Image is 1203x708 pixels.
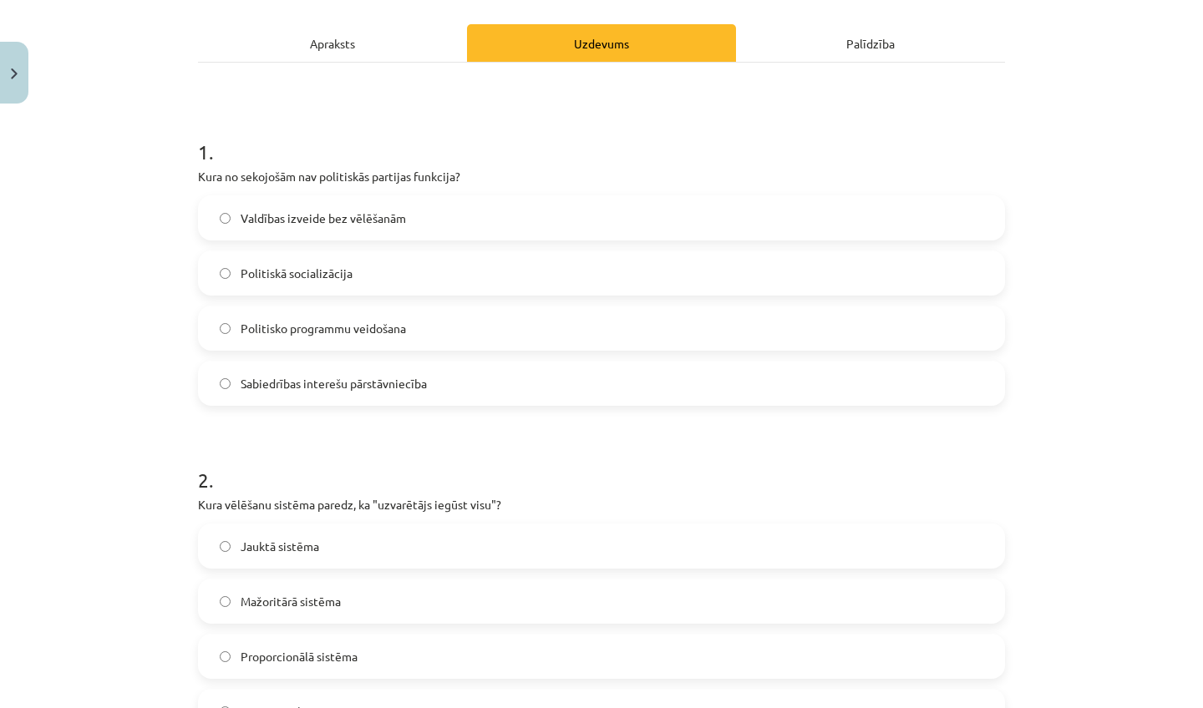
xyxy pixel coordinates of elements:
[241,265,353,282] span: Politiskā socializācija
[220,651,231,662] input: Proporcionālā sistēma
[241,593,341,610] span: Mažoritārā sistēma
[220,378,231,389] input: Sabiedrības interešu pārstāvniecība
[241,538,319,555] span: Jauktā sistēma
[198,168,1005,185] p: Kura no sekojošām nav politiskās partijas funkcija?
[198,439,1005,491] h1: 2 .
[241,375,427,392] span: Sabiedrības interešu pārstāvniecība
[241,648,358,665] span: Proporcionālā sistēma
[198,24,467,62] div: Apraksts
[241,210,406,227] span: Valdības izveide bez vēlēšanām
[198,496,1005,513] p: Kura vēlēšanu sistēma paredz, ka "uzvarētājs iegūst visu"?
[241,320,406,337] span: Politisko programmu veidošana
[467,24,736,62] div: Uzdevums
[11,68,18,79] img: icon-close-lesson-0947bae3869378f0d4975bcd49f059093ad1ed9edebbc8119c70593378902aed.svg
[220,541,231,552] input: Jauktā sistēma
[220,213,231,224] input: Valdības izveide bez vēlēšanām
[220,596,231,607] input: Mažoritārā sistēma
[736,24,1005,62] div: Palīdzība
[220,268,231,279] input: Politiskā socializācija
[220,323,231,334] input: Politisko programmu veidošana
[198,111,1005,163] h1: 1 .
